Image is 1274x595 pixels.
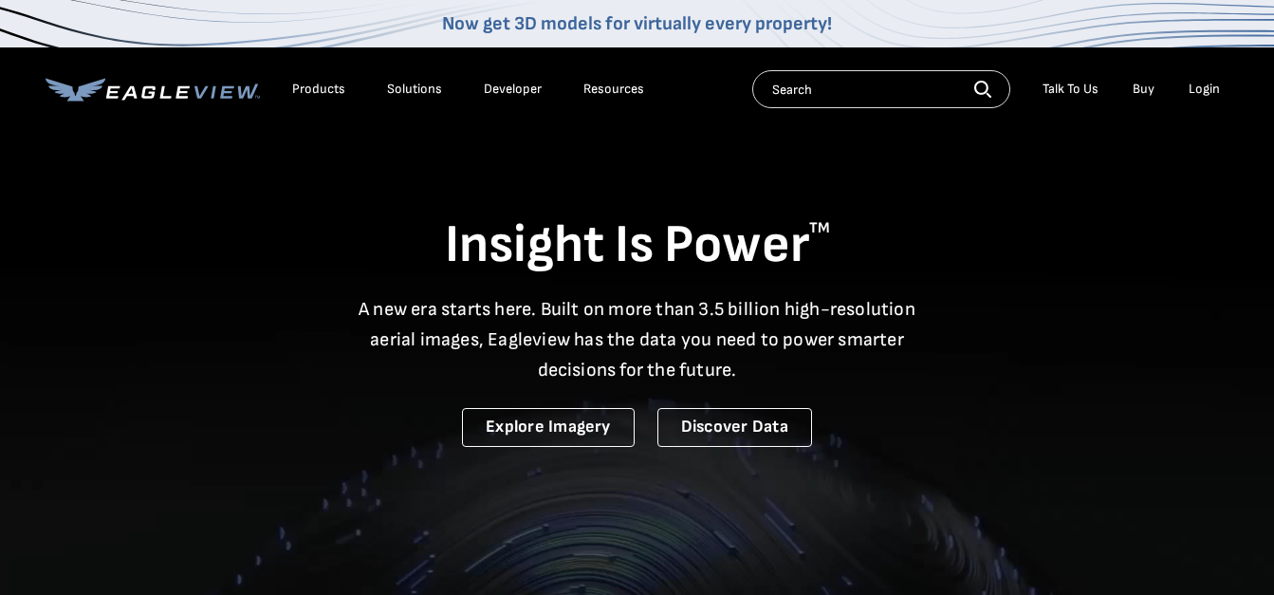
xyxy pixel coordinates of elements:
[292,81,345,98] div: Products
[347,294,928,385] p: A new era starts here. Built on more than 3.5 billion high-resolution aerial images, Eagleview ha...
[1133,81,1154,98] a: Buy
[583,81,644,98] div: Resources
[462,408,635,447] a: Explore Imagery
[809,219,830,237] sup: TM
[484,81,542,98] a: Developer
[1043,81,1099,98] div: Talk To Us
[387,81,442,98] div: Solutions
[752,70,1010,108] input: Search
[442,12,832,35] a: Now get 3D models for virtually every property!
[1189,81,1220,98] div: Login
[657,408,812,447] a: Discover Data
[46,213,1229,279] h1: Insight Is Power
